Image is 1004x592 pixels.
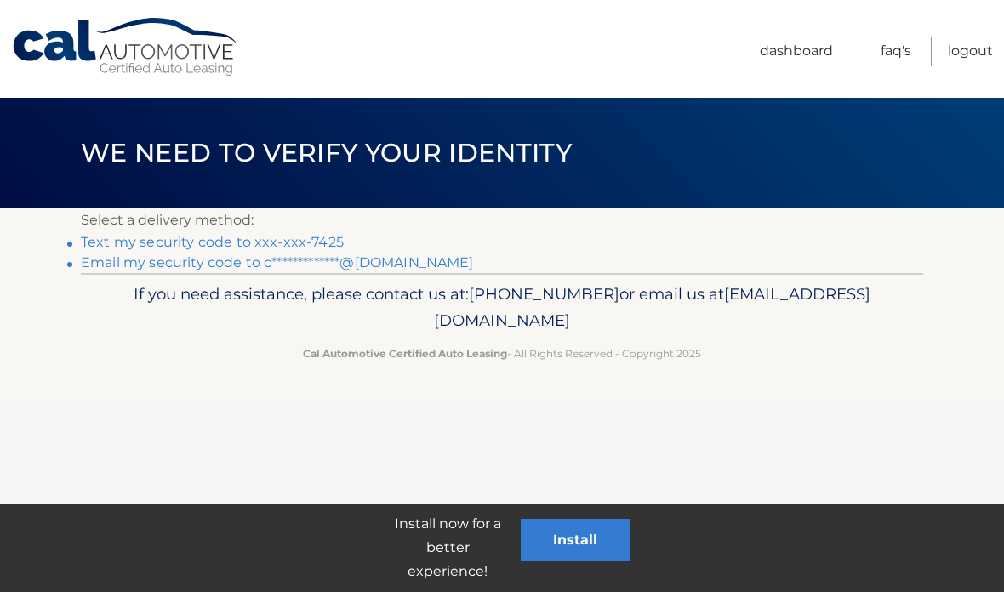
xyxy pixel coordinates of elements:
[469,284,619,304] span: [PHONE_NUMBER]
[948,37,993,66] a: Logout
[81,234,344,250] a: Text my security code to xxx-xxx-7425
[374,512,521,583] p: Install now for a better experience!
[521,519,630,561] button: Install
[11,17,241,77] a: Cal Automotive
[81,137,572,168] span: We need to verify your identity
[81,208,923,232] p: Select a delivery method:
[92,344,912,362] p: - All Rights Reserved - Copyright 2025
[760,37,833,66] a: Dashboard
[303,347,507,360] strong: Cal Automotive Certified Auto Leasing
[92,281,912,335] p: If you need assistance, please contact us at: or email us at
[881,37,911,66] a: FAQ's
